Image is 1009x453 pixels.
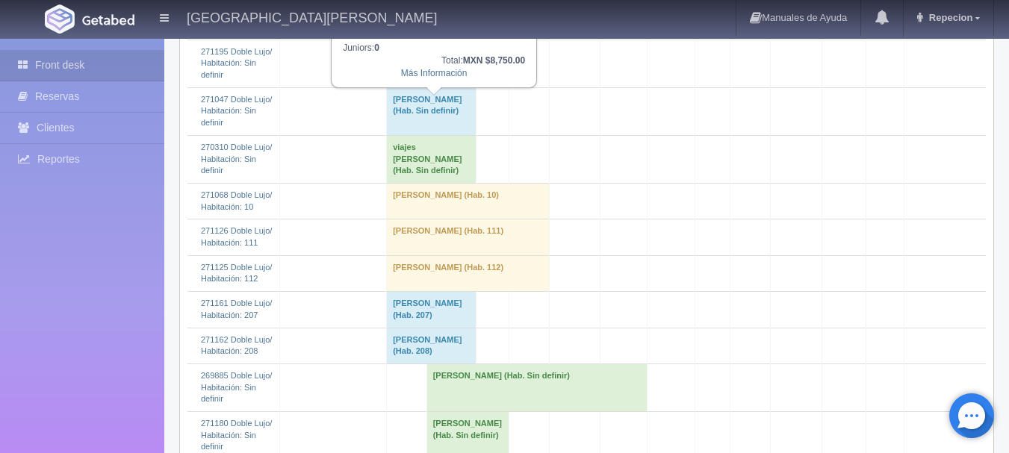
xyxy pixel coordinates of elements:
[387,292,476,328] td: [PERSON_NAME] (Hab. 207)
[201,226,272,247] a: 271126 Doble Lujo/Habitación: 111
[387,135,476,183] td: viajes [PERSON_NAME] (Hab. Sin definir)
[201,143,272,175] a: 270310 Doble Lujo/Habitación: Sin definir
[463,55,525,66] b: MXN $8,750.00
[201,419,272,451] a: 271180 Doble Lujo/Habitación: Sin definir
[374,43,379,53] b: 0
[380,30,385,40] b: 0
[387,255,549,291] td: [PERSON_NAME] (Hab. 112)
[387,219,549,255] td: [PERSON_NAME] (Hab. 111)
[387,87,476,135] td: [PERSON_NAME] (Hab. Sin definir)
[401,68,468,78] a: Más Información
[45,4,75,34] img: Getabed
[201,47,272,79] a: 271195 Doble Lujo/Habitación: Sin definir
[201,95,272,127] a: 271047 Doble Lujo/Habitación: Sin definir
[201,371,272,403] a: 269885 Doble Lujo/Habitación: Sin definir
[201,190,272,211] a: 271068 Doble Lujo/Habitación: 10
[426,363,648,411] td: [PERSON_NAME] (Hab. Sin definir)
[925,12,973,23] span: Repecion
[201,299,272,319] a: 271161 Doble Lujo/Habitación: 207
[343,54,525,67] div: Total:
[387,328,476,363] td: [PERSON_NAME] (Hab. 208)
[201,263,272,284] a: 271125 Doble Lujo/Habitación: 112
[387,183,549,219] td: [PERSON_NAME] (Hab. 10)
[201,335,272,356] a: 271162 Doble Lujo/Habitación: 208
[82,14,134,25] img: Getabed
[187,7,437,26] h4: [GEOGRAPHIC_DATA][PERSON_NAME]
